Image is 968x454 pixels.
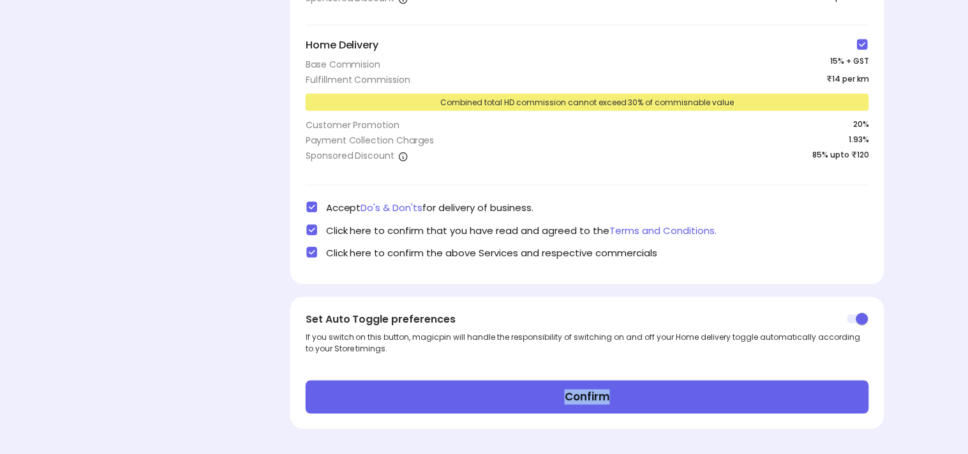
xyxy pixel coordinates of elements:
[326,224,717,237] span: Click here to confirm that you have read and agreed to the
[306,332,869,353] div: If you switch on this button, magicpin will handle the responsibility of switching on and off you...
[849,134,869,149] span: 1.93%
[306,149,408,162] div: Sponsored Discount
[306,119,400,131] div: Customer Promotion
[326,201,534,214] span: Accept for delivery of business.
[361,201,423,214] span: Do's & Don'ts
[398,151,408,161] img: a1isth1TvIaw5-r4PTQNnx6qH7hW1RKYA7fi6THaHSkdiamaZazZcPW6JbVsfR8_gv9BzWgcW1PiHueWjVd6jXxw-cSlbelae...
[853,119,869,131] span: 20 %
[306,94,869,111] div: Combined total HD commission cannot exceed 30% of commisnable value
[306,246,318,259] img: check
[306,134,435,147] div: Payment Collection Charges
[826,73,869,86] span: ₹14 per km
[306,381,869,414] button: Confirm
[856,38,869,51] img: check
[306,38,379,53] span: Home Delivery
[306,58,381,71] div: Base Commision
[847,312,869,326] img: pjpZYCU39gJvuxdatW4kArkLHrOpv3x53-IMsG4-PmLRue8W0vkwj7d-qyxTLkUJ2NTKs8Wi_BLD-WXOcR-hvawfdeE4R0UVS...
[306,73,411,86] div: Fulfillment Commission
[830,55,869,71] span: 15 % + GST
[306,201,318,214] img: check
[326,246,658,260] span: Click here to confirm the above Services and respective commercials
[306,312,456,327] span: Set Auto Toggle preferences
[306,224,318,237] img: check
[812,149,869,165] span: 85% upto ₹120
[610,224,717,237] span: Terms and Conditions.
